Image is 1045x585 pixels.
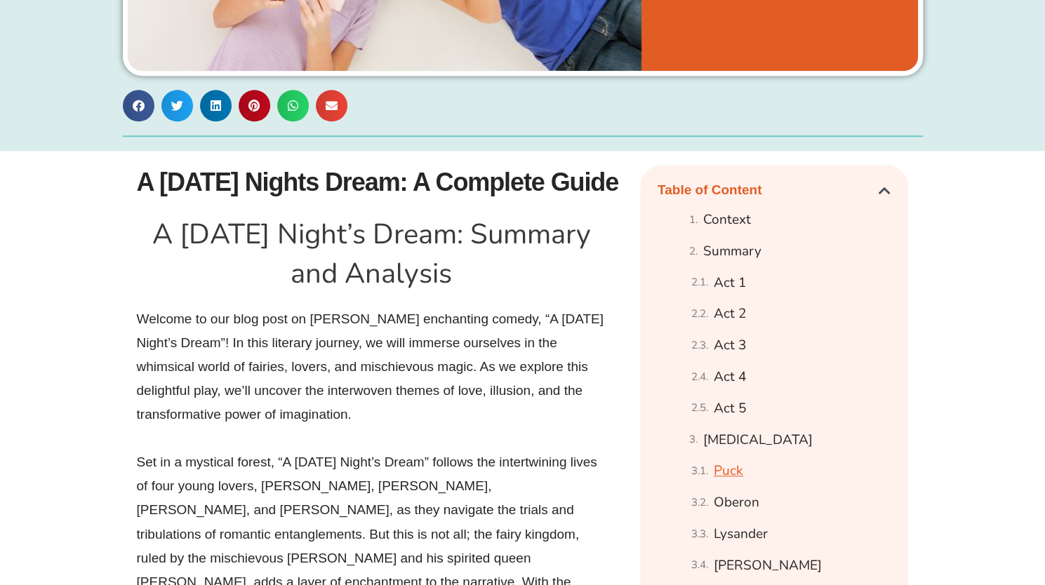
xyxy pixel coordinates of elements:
h1: A [DATE] Nights Dream: A Complete Guide [137,165,626,200]
a: Act 5 [714,396,746,421]
div: Share on twitter [161,90,193,121]
a: Puck [714,459,743,483]
div: Share on whatsapp [277,90,309,121]
div: Share on pinterest [239,90,270,121]
p: Welcome to our blog post on [PERSON_NAME] enchanting comedy, “A [DATE] Night’s Dream”! In this li... [137,307,607,427]
a: Act 1 [714,271,746,295]
a: [PERSON_NAME] [714,553,822,578]
h1: A [DATE] Night’s Dream: Summary and Analysis [137,215,607,293]
a: Context [703,208,751,232]
a: Act 4 [714,365,746,389]
iframe: Chat Widget [811,426,1045,585]
a: Act 2 [714,302,746,326]
div: Share on email [316,90,347,121]
a: [MEDICAL_DATA] [703,428,813,452]
div: Close table of contents [879,184,891,197]
a: Lysander [714,522,768,546]
div: Share on facebook [123,90,154,121]
a: Summary [703,239,761,264]
h4: Table of Content [658,182,879,199]
div: Share on linkedin [200,90,232,121]
a: Oberon [714,490,759,515]
a: Act 3 [714,333,746,358]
